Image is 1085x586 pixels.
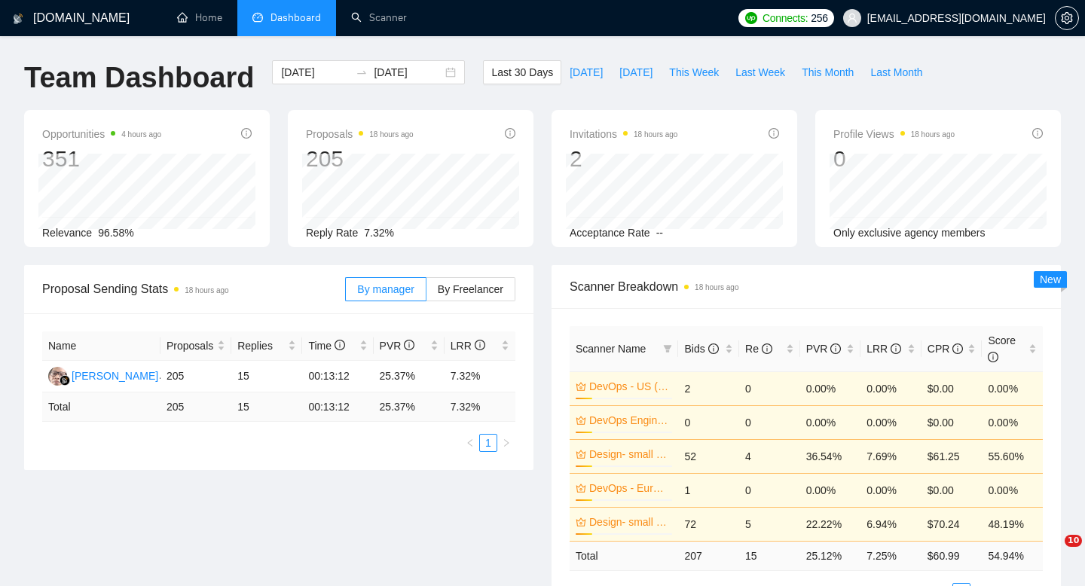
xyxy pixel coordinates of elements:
time: 18 hours ago [911,130,955,139]
td: 22.22% [800,507,861,541]
span: 96.58% [98,227,133,239]
div: 351 [42,145,161,173]
input: Start date [281,64,350,81]
button: left [461,434,479,452]
span: filter [660,337,675,360]
input: End date [374,64,442,81]
span: 10 [1065,535,1082,547]
time: 18 hours ago [185,286,228,295]
span: right [502,438,511,447]
span: [DATE] [619,64,653,81]
td: 0 [739,405,800,439]
span: Time [308,340,344,352]
td: 0.00% [982,371,1043,405]
span: info-circle [769,128,779,139]
span: LRR [866,343,901,355]
span: Last Month [870,64,922,81]
a: Design- small business ([GEOGRAPHIC_DATA])(4) [589,446,669,462]
button: This Week [661,60,727,84]
td: 0.00% [860,473,921,507]
td: 0.00% [982,473,1043,507]
img: gigradar-bm.png [60,375,70,386]
td: 52 [678,439,739,473]
span: LRR [451,340,485,352]
button: right [497,434,515,452]
a: DevOps - US (no budget) [589,378,669,395]
th: Proposals [160,331,231,361]
span: This Week [669,64,719,81]
button: setting [1055,6,1079,30]
span: This Month [802,64,854,81]
span: Connects: [763,10,808,26]
a: DevOps Engineering (no budget) [589,412,669,429]
td: $70.24 [921,507,983,541]
button: Last 30 Days [483,60,561,84]
th: Name [42,331,160,361]
time: 4 hours ago [121,130,161,139]
span: -- [656,227,663,239]
span: Reply Rate [306,227,358,239]
span: info-circle [762,343,772,354]
td: 205 [160,392,231,422]
td: 0 [739,473,800,507]
span: Dashboard [270,11,321,24]
td: 5 [739,507,800,541]
td: 6.94% [860,507,921,541]
span: Re [745,343,772,355]
td: 7.32% [445,361,515,392]
span: 256 [811,10,827,26]
a: HH[PERSON_NAME] [48,369,158,381]
td: 0 [739,371,800,405]
a: setting [1055,12,1079,24]
span: info-circle [335,340,345,350]
a: 1 [480,435,497,451]
button: Last Month [862,60,931,84]
li: 1 [479,434,497,452]
span: Invitations [570,125,677,143]
li: Previous Page [461,434,479,452]
span: info-circle [241,128,252,139]
td: 2 [678,371,739,405]
td: $ 60.99 [921,541,983,570]
span: crown [576,415,586,426]
time: 18 hours ago [695,283,738,291]
td: 25.37 % [374,392,445,422]
span: Proposals [167,337,214,354]
span: Only exclusive agency members [833,227,986,239]
td: 54.94 % [982,541,1043,570]
span: Replies [237,337,285,354]
img: upwork-logo.png [745,12,757,24]
button: [DATE] [561,60,611,84]
span: Scanner Breakdown [570,277,1043,296]
span: [DATE] [570,64,603,81]
span: crown [576,517,586,527]
span: Proposals [306,125,414,143]
span: 7.32% [364,227,394,239]
span: dashboard [252,12,263,23]
span: crown [576,449,586,459]
button: This Month [793,60,862,84]
time: 18 hours ago [634,130,677,139]
td: 0.00% [860,371,921,405]
div: 205 [306,145,414,173]
a: Design- small business (NA)(4) [589,514,669,530]
td: 0.00% [860,405,921,439]
td: 15 [231,392,302,422]
span: Opportunities [42,125,161,143]
div: [PERSON_NAME] [72,368,158,384]
span: Last Week [735,64,785,81]
td: 0.00% [982,405,1043,439]
td: 00:13:12 [302,392,373,422]
span: Proposal Sending Stats [42,279,345,298]
a: searchScanner [351,11,407,24]
td: 7.69% [860,439,921,473]
span: By manager [357,283,414,295]
span: left [466,438,475,447]
button: [DATE] [611,60,661,84]
td: 0.00% [800,371,861,405]
span: CPR [928,343,963,355]
td: 36.54% [800,439,861,473]
span: crown [576,381,586,392]
span: Score [988,334,1016,363]
span: info-circle [708,343,719,354]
